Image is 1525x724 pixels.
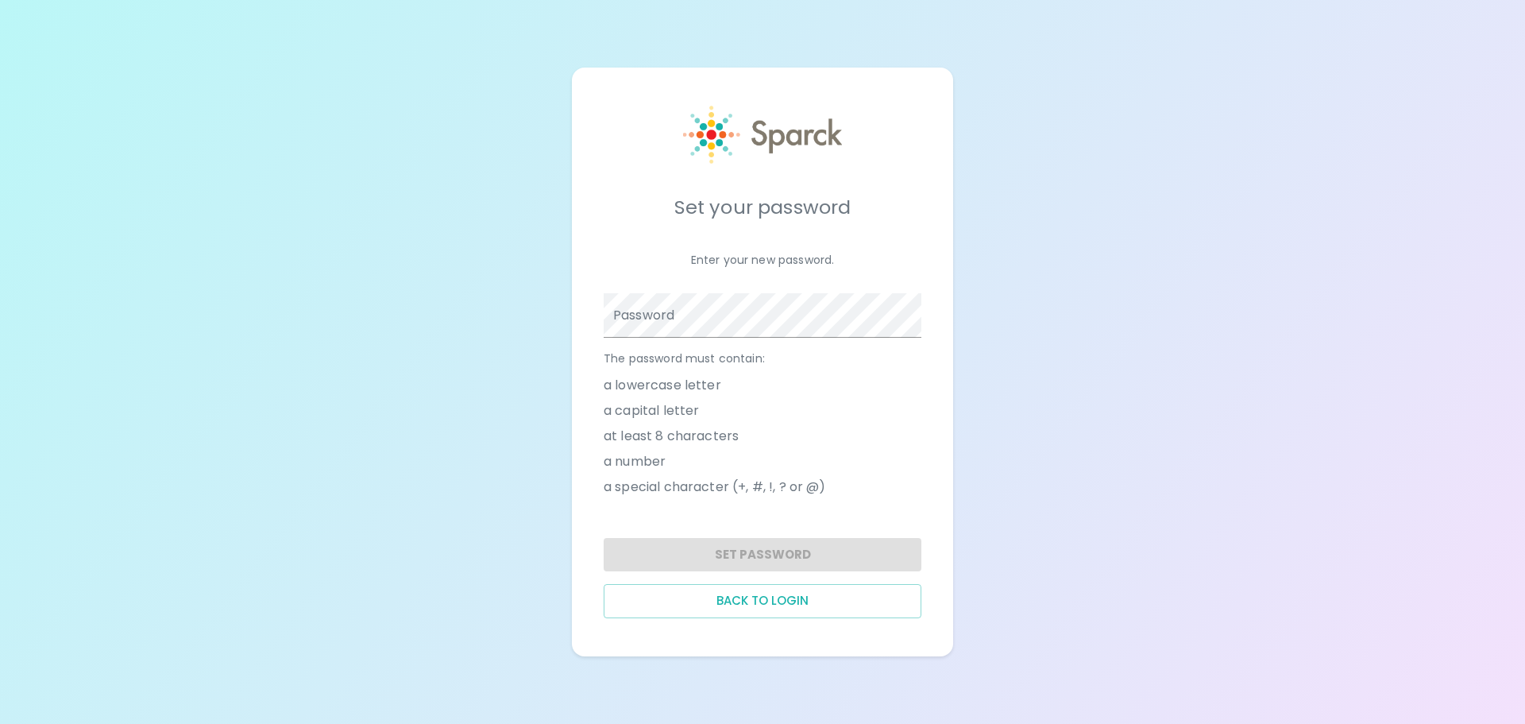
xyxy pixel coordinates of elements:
[604,478,826,497] span: a special character (+, #, !, ? or @)
[604,452,666,471] span: a number
[683,106,842,164] img: Sparck logo
[604,584,921,618] button: Back to login
[604,401,699,420] span: a capital letter
[604,376,721,395] span: a lowercase letter
[604,350,921,366] p: The password must contain:
[604,252,921,268] p: Enter your new password.
[604,427,739,446] span: at least 8 characters
[604,195,921,220] h5: Set your password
